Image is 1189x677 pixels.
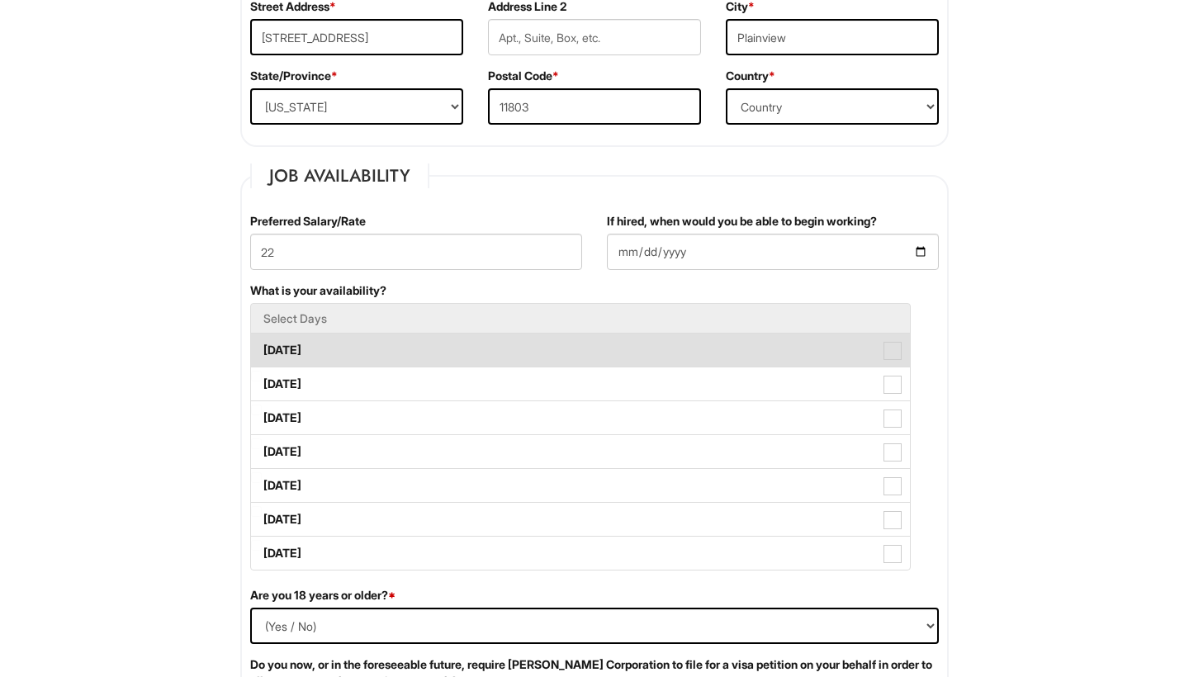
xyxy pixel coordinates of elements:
[726,88,939,125] select: Country
[250,234,582,270] input: Preferred Salary/Rate
[250,587,396,604] label: Are you 18 years or older?
[250,608,939,644] select: (Yes / No)
[251,537,910,570] label: [DATE]
[251,503,910,536] label: [DATE]
[250,163,429,188] legend: Job Availability
[251,334,910,367] label: [DATE]
[250,213,366,230] label: Preferred Salary/Rate
[251,401,910,434] label: [DATE]
[726,68,775,84] label: Country
[263,312,898,324] h5: Select Days
[251,367,910,400] label: [DATE]
[250,88,463,125] select: State/Province
[488,88,701,125] input: Postal Code
[607,213,877,230] label: If hired, when would you be able to begin working?
[251,469,910,502] label: [DATE]
[488,68,559,84] label: Postal Code
[250,68,338,84] label: State/Province
[250,19,463,55] input: Street Address
[488,19,701,55] input: Apt., Suite, Box, etc.
[726,19,939,55] input: City
[251,435,910,468] label: [DATE]
[250,282,386,299] label: What is your availability?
